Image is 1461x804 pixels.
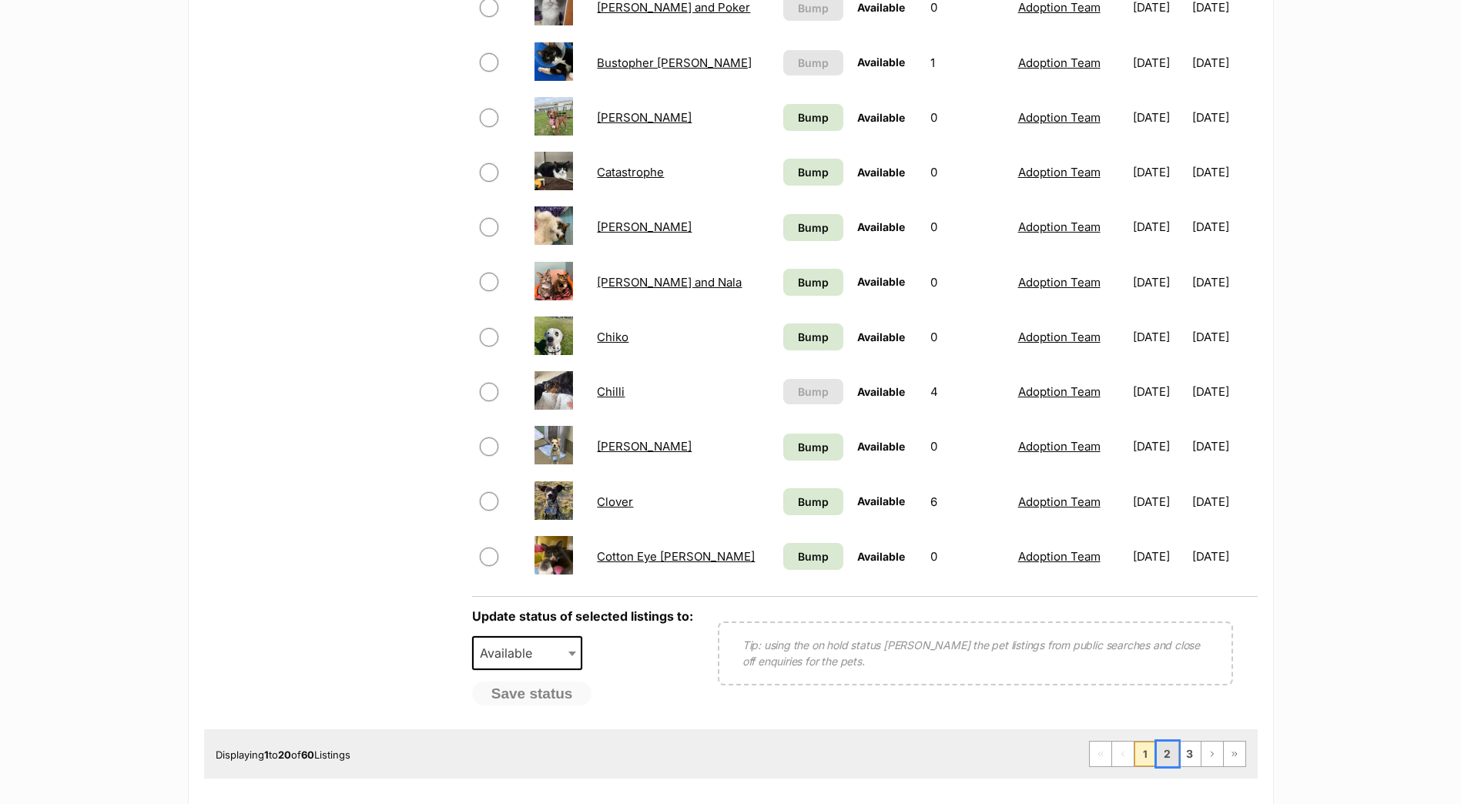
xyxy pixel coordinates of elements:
span: Available [857,111,905,124]
span: Bump [798,109,829,126]
span: Displaying to of Listings [216,749,350,761]
a: Bump [783,104,843,131]
td: [DATE] [1192,310,1256,363]
td: [DATE] [1192,365,1256,418]
td: [DATE] [1127,420,1191,473]
td: [DATE] [1192,91,1256,144]
td: [DATE] [1192,146,1256,199]
td: 0 [924,310,1010,363]
span: Available [857,166,905,179]
a: Adoption Team [1018,110,1101,125]
a: Bustopher [PERSON_NAME] [597,55,752,70]
td: 4 [924,365,1010,418]
span: Available [857,494,905,508]
td: [DATE] [1192,420,1256,473]
td: 0 [924,256,1010,309]
span: First page [1090,742,1111,766]
td: [DATE] [1127,146,1191,199]
td: [DATE] [1192,530,1256,583]
a: Chilli [597,384,625,399]
td: [DATE] [1127,365,1191,418]
a: Adoption Team [1018,219,1101,234]
a: Adoption Team [1018,549,1101,564]
span: Available [857,550,905,563]
a: Adoption Team [1018,494,1101,509]
td: 1 [924,36,1010,89]
td: [DATE] [1127,310,1191,363]
a: Last page [1224,742,1245,766]
td: [DATE] [1192,475,1256,528]
a: Adoption Team [1018,55,1101,70]
td: 0 [924,91,1010,144]
button: Bump [783,379,843,404]
span: Available [857,220,905,233]
a: [PERSON_NAME] and Nala [597,275,742,290]
td: [DATE] [1127,530,1191,583]
td: [DATE] [1192,36,1256,89]
button: Save status [472,682,592,706]
span: Bump [798,494,829,510]
span: Bump [798,548,829,564]
a: Adoption Team [1018,165,1101,179]
td: [DATE] [1192,256,1256,309]
strong: 20 [278,749,291,761]
label: Update status of selected listings to: [472,608,693,624]
td: 0 [924,146,1010,199]
td: 0 [924,200,1010,253]
span: Available [857,275,905,288]
a: Next page [1201,742,1223,766]
a: Bump [783,488,843,515]
span: Bump [798,55,829,71]
span: Available [472,636,583,670]
td: [DATE] [1127,256,1191,309]
td: [DATE] [1127,91,1191,144]
span: Available [857,1,905,14]
a: Adoption Team [1018,330,1101,344]
td: [DATE] [1127,200,1191,253]
a: [PERSON_NAME] [597,219,692,234]
span: Bump [798,439,829,455]
a: Bump [783,323,843,350]
nav: Pagination [1089,741,1246,767]
a: [PERSON_NAME] [597,439,692,454]
td: [DATE] [1127,475,1191,528]
button: Bump [783,50,843,75]
span: Bump [798,274,829,290]
a: Chiko [597,330,628,344]
span: Page 1 [1134,742,1156,766]
span: Bump [798,219,829,236]
a: Bump [783,543,843,570]
span: Bump [798,384,829,400]
span: Bump [798,329,829,345]
a: Bump [783,434,843,461]
span: Bump [798,164,829,180]
a: Page 3 [1179,742,1201,766]
span: Available [474,642,548,664]
a: Cotton Eye [PERSON_NAME] [597,549,755,564]
a: Adoption Team [1018,384,1101,399]
span: Available [857,440,905,453]
a: Catastrophe [597,165,664,179]
a: Clover [597,494,633,509]
a: Bump [783,159,843,186]
td: [DATE] [1192,200,1256,253]
span: Available [857,55,905,69]
a: [PERSON_NAME] [597,110,692,125]
strong: 1 [264,749,269,761]
a: Bump [783,269,843,296]
span: Available [857,330,905,343]
td: 0 [924,530,1010,583]
td: [DATE] [1127,36,1191,89]
td: 0 [924,420,1010,473]
p: Tip: using the on hold status [PERSON_NAME] the pet listings from public searches and close off e... [742,637,1208,669]
a: Adoption Team [1018,275,1101,290]
td: 6 [924,475,1010,528]
span: Available [857,385,905,398]
a: Page 2 [1157,742,1178,766]
a: Bump [783,214,843,241]
a: Adoption Team [1018,439,1101,454]
strong: 60 [301,749,314,761]
span: Previous page [1112,742,1134,766]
